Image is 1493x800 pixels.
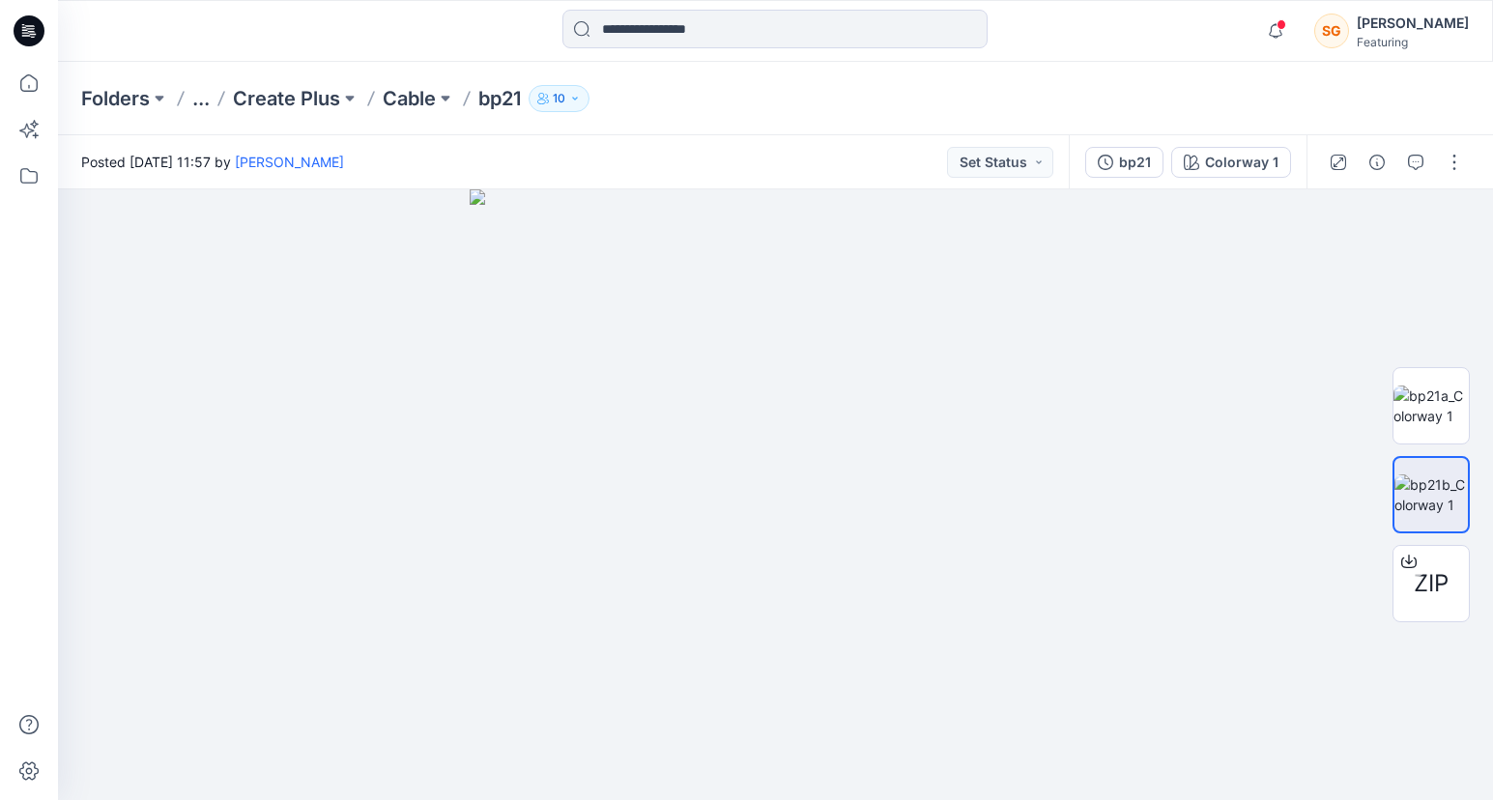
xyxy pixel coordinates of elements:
[1362,147,1393,178] button: Details
[383,85,436,112] a: Cable
[235,154,344,170] a: [PERSON_NAME]
[1357,12,1469,35] div: [PERSON_NAME]
[478,85,521,112] p: bp21
[81,85,150,112] a: Folders
[553,88,565,109] p: 10
[1414,566,1449,601] span: ZIP
[1119,152,1151,173] div: bp21
[529,85,589,112] button: 10
[1357,35,1469,49] div: Featuring
[470,189,1080,800] img: eyJhbGciOiJIUzI1NiIsImtpZCI6IjAiLCJzbHQiOiJzZXMiLCJ0eXAiOiJKV1QifQ.eyJkYXRhIjp7InR5cGUiOiJzdG9yYW...
[233,85,340,112] a: Create Plus
[192,85,210,112] button: ...
[1393,386,1469,426] img: bp21a_Colorway 1
[1394,474,1468,515] img: bp21b_Colorway 1
[81,152,344,172] span: Posted [DATE] 11:57 by
[1171,147,1291,178] button: Colorway 1
[1085,147,1163,178] button: bp21
[1205,152,1278,173] div: Colorway 1
[1314,14,1349,48] div: SG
